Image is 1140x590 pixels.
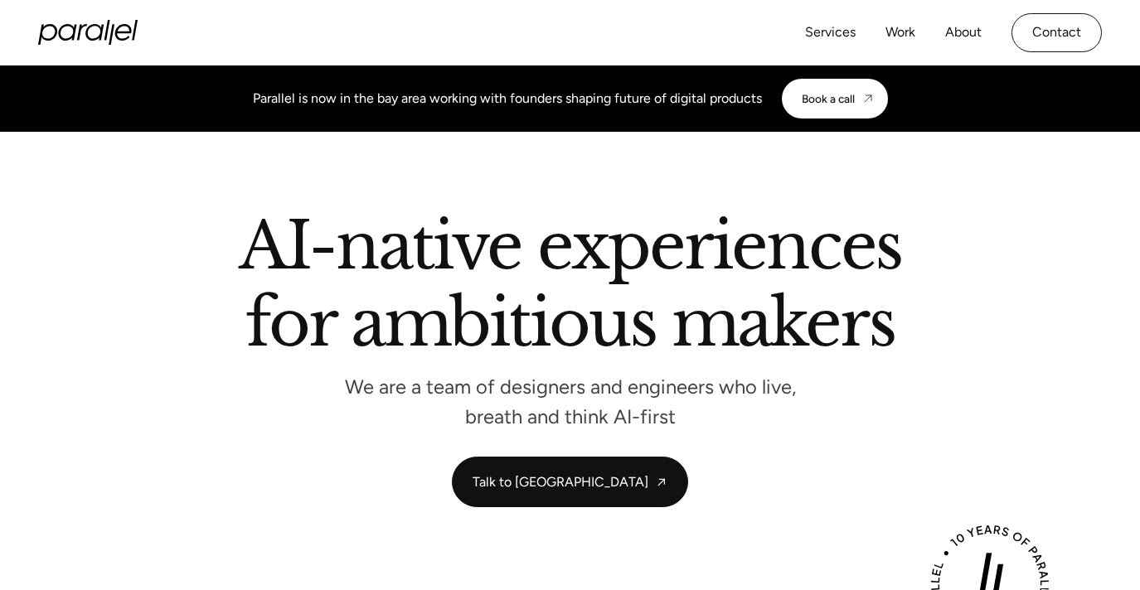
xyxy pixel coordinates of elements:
img: CTA arrow image [861,92,875,105]
a: home [38,20,138,45]
div: Parallel is now in the bay area working with founders shaping future of digital products [253,89,762,109]
div: Book a call [802,92,855,105]
a: Work [885,21,915,45]
a: Book a call [782,79,888,118]
a: Services [805,21,856,45]
h2: AI-native experiences for ambitious makers [114,215,1026,362]
a: Contact [1011,13,1102,52]
p: We are a team of designers and engineers who live, breath and think AI-first [322,380,819,423]
a: About [945,21,982,45]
